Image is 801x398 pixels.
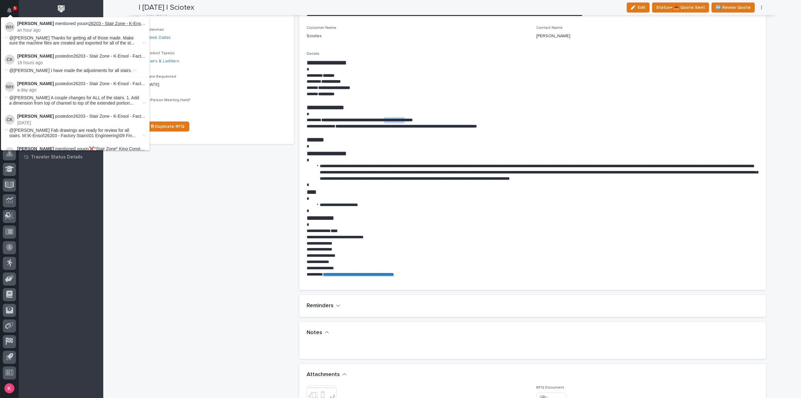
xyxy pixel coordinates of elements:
[5,115,15,125] img: Caleb Kaufman
[307,371,340,378] h2: Attachments
[55,3,67,15] img: Workspace Logo
[17,21,54,26] strong: [PERSON_NAME]
[17,21,146,26] p: mentioned you on :
[536,386,564,390] span: RFQ Document
[14,6,16,10] p: 5
[9,68,132,73] span: @[PERSON_NAME] I have made the adjustments for all stairs.
[89,21,175,26] a: 26203 - Stair Zone - K-Ensol - Factory Stairs
[307,302,334,309] h2: Reminders
[89,146,217,151] a: ❌*Stair Zone* King Construction and Overhead Door Inc - L Stair
[9,128,141,138] span: @[PERSON_NAME] Fab drawings are ready for review for all stairs. M:\K-Ensol\26203 - Factory Stair...
[146,28,164,32] span: Salesman
[151,124,184,129] span: ⎘ Duplicate RFQ
[307,33,322,39] p: Sciotex
[146,34,171,41] a: Kaleb Dallas
[139,3,194,12] h2: | [DATE] | Sciotex
[31,154,83,160] p: Traveler Status Details
[17,114,146,119] p: posted on :
[146,58,179,65] a: Stairs & Ladders
[712,3,755,13] button: 🆕 Revise Quote
[73,54,160,59] a: 26203 - Stair Zone - K-Ensol - Factory Stairs
[8,8,16,18] div: Notifications5
[656,4,705,11] span: Status→ 📤 Quote Sent
[9,35,141,46] span: @[PERSON_NAME] Thanks for getting all of those made. Make sure the machine files are created and ...
[73,81,160,86] a: 26203 - Stair Zone - K-Ensol - Factory Stairs
[146,75,176,79] span: Date Requested
[17,146,54,151] strong: [PERSON_NAME]
[307,26,336,30] span: Customer Name
[146,105,287,111] p: -
[307,329,322,336] h2: Notes
[73,114,160,119] a: 26203 - Stair Zone - K-Ensol - Factory Stairs
[307,302,340,309] button: Reminders
[3,382,16,395] button: users-avatar
[17,81,146,86] p: posted on :
[17,146,146,152] p: mentioned you on :
[146,98,191,102] span: In-Person Meeting Held?
[5,22,15,32] img: Wynne Hochstetler
[17,28,146,33] p: an hour ago
[652,3,709,13] button: Status→ 📤 Quote Sent
[536,26,563,30] span: Contact Name
[307,52,319,56] span: Details
[627,3,650,13] button: Edit
[716,4,751,11] span: 🆕 Revise Quote
[146,81,287,88] p: [DATE]
[146,121,189,132] a: ⎘ Duplicate RFQ
[19,152,103,162] a: Traveler Status Details
[17,60,146,65] p: 18 hours ago
[17,120,146,126] p: [DATE]
[5,54,15,65] img: Caleb Kaufman
[17,87,146,93] p: a day ago
[17,54,146,59] p: posted on :
[3,4,16,17] button: Notifications
[9,95,141,106] span: @[PERSON_NAME] A couple changes for ALL of the stairs. 1. Add a dimension from top of channel to ...
[146,51,175,55] span: Product Type(s)
[17,81,54,86] strong: [PERSON_NAME]
[5,147,15,157] img: Ken Overmyer
[17,54,54,59] strong: [PERSON_NAME]
[536,33,570,39] p: [PERSON_NAME]
[307,371,347,378] button: Attachments
[5,82,15,92] img: Wynne Hochstetler
[307,329,329,336] button: Notes
[17,114,54,119] strong: [PERSON_NAME]
[638,5,645,10] span: Edit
